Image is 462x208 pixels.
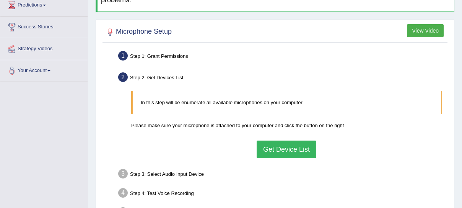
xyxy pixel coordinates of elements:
h2: Microphone Setup [104,26,172,38]
button: Get Device List [257,141,316,158]
div: Step 3: Select Audio Input Device [115,167,451,183]
p: Please make sure your microphone is attached to your computer and click the button on the right [131,122,442,129]
div: Step 2: Get Devices List [115,70,451,87]
div: Step 1: Grant Permissions [115,49,451,66]
blockquote: In this step will be enumerate all available microphones on your computer [131,91,442,114]
button: View Video [407,24,444,37]
a: Your Account [0,60,88,79]
div: Step 4: Test Voice Recording [115,186,451,203]
a: Strategy Videos [0,38,88,57]
a: Success Stories [0,16,88,36]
